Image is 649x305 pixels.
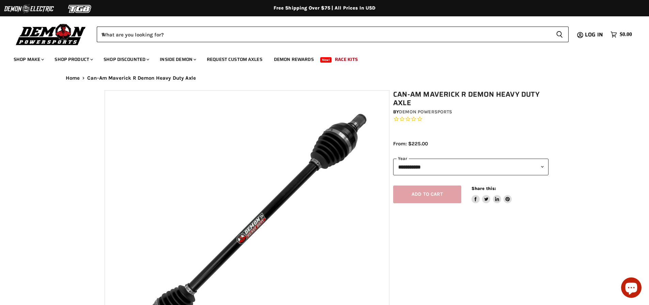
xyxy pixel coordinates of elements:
a: Demon Powersports [399,109,452,115]
a: Shop Product [49,52,97,66]
form: Product [97,27,569,42]
input: When autocomplete results are available use up and down arrows to review and enter to select [97,27,551,42]
aside: Share this: [472,186,512,204]
inbox-online-store-chat: Shopify online store chat [619,277,644,300]
nav: Breadcrumbs [52,75,597,81]
a: Shop Make [9,52,48,66]
img: Demon Electric Logo 2 [3,2,55,15]
a: Home [66,75,80,81]
a: Shop Discounted [98,52,153,66]
div: by [393,108,548,116]
span: From: $225.00 [393,141,428,147]
a: Log in [582,32,607,38]
span: Log in [585,30,603,39]
span: Can-Am Maverick R Demon Heavy Duty Axle [87,75,196,81]
img: Demon Powersports [14,22,88,46]
span: Rated 0.0 out of 5 stars 0 reviews [393,116,548,123]
span: New! [320,57,332,63]
a: Demon Rewards [269,52,319,66]
div: Free Shipping Over $75 | All Prices In USD [52,5,597,11]
h1: Can-Am Maverick R Demon Heavy Duty Axle [393,90,548,107]
a: Race Kits [330,52,363,66]
button: Search [551,27,569,42]
span: $0.00 [620,31,632,38]
a: $0.00 [607,30,635,39]
ul: Main menu [9,50,630,66]
img: TGB Logo 2 [55,2,106,15]
a: Request Custom Axles [202,52,267,66]
a: Inside Demon [155,52,200,66]
span: Share this: [472,186,496,191]
select: year [393,159,548,175]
